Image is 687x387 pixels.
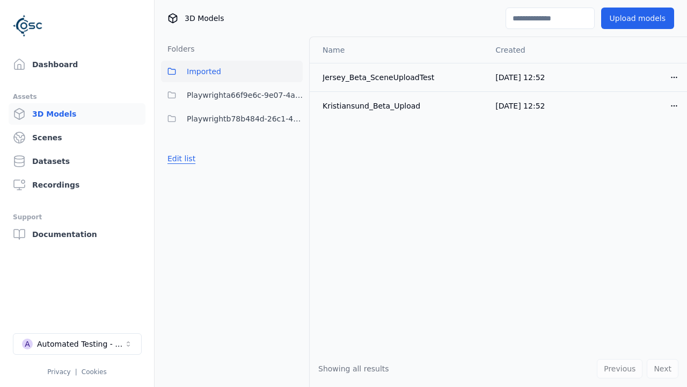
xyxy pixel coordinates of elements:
div: A [22,339,33,349]
a: Cookies [82,368,107,376]
h3: Folders [161,44,195,54]
a: Datasets [9,150,145,172]
span: 3D Models [185,13,224,24]
img: Logo [13,11,43,41]
span: Showing all results [318,364,389,373]
button: Playwrighta66f9e6c-9e07-4af7-9168-53f195ad7f83 [161,84,303,106]
div: Kristiansund_Beta_Upload [323,101,478,111]
a: Recordings [9,174,145,196]
a: Documentation [9,224,145,245]
div: Automated Testing - Playwright [37,339,124,349]
th: Name [310,37,487,63]
span: Playwrightb78b484d-26c1-4c26-a98b-8b602a6a8a57 [187,112,303,125]
span: [DATE] 12:52 [495,102,545,110]
div: Jersey_Beta_SceneUploadTest [323,72,478,83]
span: | [75,368,77,376]
span: Playwrighta66f9e6c-9e07-4af7-9168-53f195ad7f83 [187,89,303,102]
button: Imported [161,61,303,82]
button: Upload models [601,8,674,29]
button: Playwrightb78b484d-26c1-4c26-a98b-8b602a6a8a57 [161,108,303,130]
a: Dashboard [9,54,145,75]
button: Edit list [161,149,202,168]
div: Support [13,211,141,224]
a: Scenes [9,127,145,148]
th: Created [487,37,587,63]
a: 3D Models [9,103,145,125]
div: Assets [13,90,141,103]
span: [DATE] 12:52 [495,73,545,82]
span: Imported [187,65,221,78]
button: Select a workspace [13,333,142,355]
a: Privacy [47,368,70,376]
